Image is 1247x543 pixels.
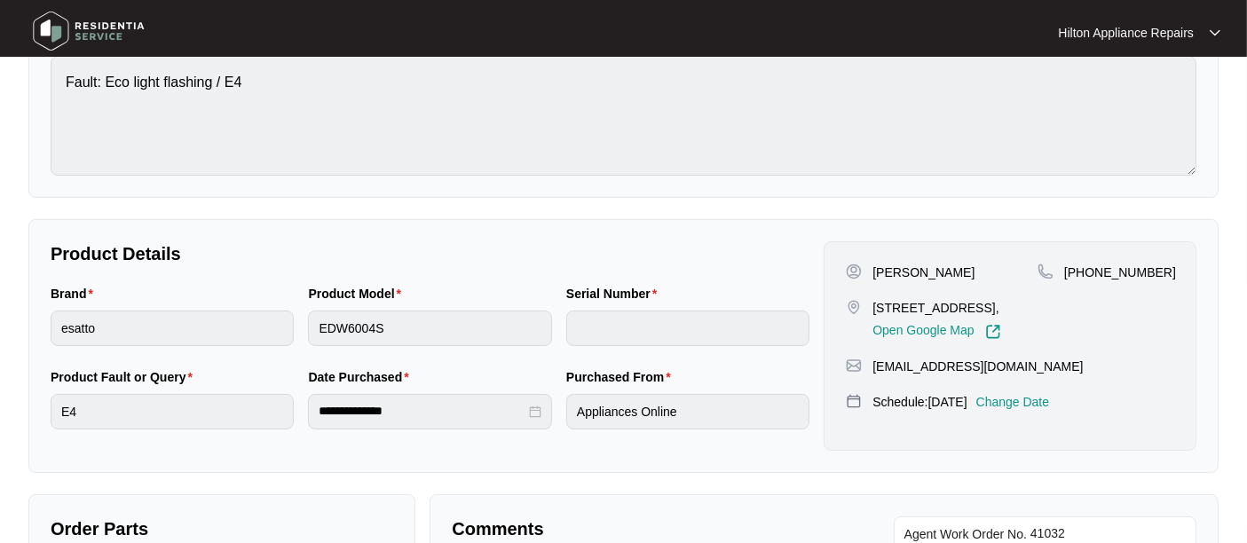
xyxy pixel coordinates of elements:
[51,311,294,346] input: Brand
[872,358,1083,375] p: [EMAIL_ADDRESS][DOMAIN_NAME]
[1064,265,1176,279] span: [PHONE_NUMBER]
[985,324,1001,340] img: Link-External
[846,264,862,279] img: user-pin
[51,56,1196,176] textarea: Fault: Eco light flashing / E4
[51,368,200,386] label: Product Fault or Query
[566,311,809,346] input: Serial Number
[566,394,809,429] input: Purchased From
[319,402,525,421] input: Date Purchased
[1210,28,1220,37] img: dropdown arrow
[1058,24,1194,42] p: Hilton Appliance Repairs
[846,393,862,409] img: map-pin
[308,368,415,386] label: Date Purchased
[452,516,811,541] p: Comments
[51,241,809,266] p: Product Details
[51,394,294,429] input: Product Fault or Query
[308,285,408,303] label: Product Model
[872,264,975,281] p: [PERSON_NAME]
[846,358,862,374] img: map-pin
[872,393,967,411] p: Schedule: [DATE]
[846,299,862,315] img: map-pin
[566,285,664,303] label: Serial Number
[51,285,100,303] label: Brand
[308,311,551,346] input: Product Model
[566,368,678,386] label: Purchased From
[872,299,1000,317] p: [STREET_ADDRESS],
[976,393,1050,411] p: Change Date
[51,516,393,541] p: Order Parts
[27,4,151,58] img: residentia service logo
[872,324,1000,340] a: Open Google Map
[1038,264,1054,279] img: map-pin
